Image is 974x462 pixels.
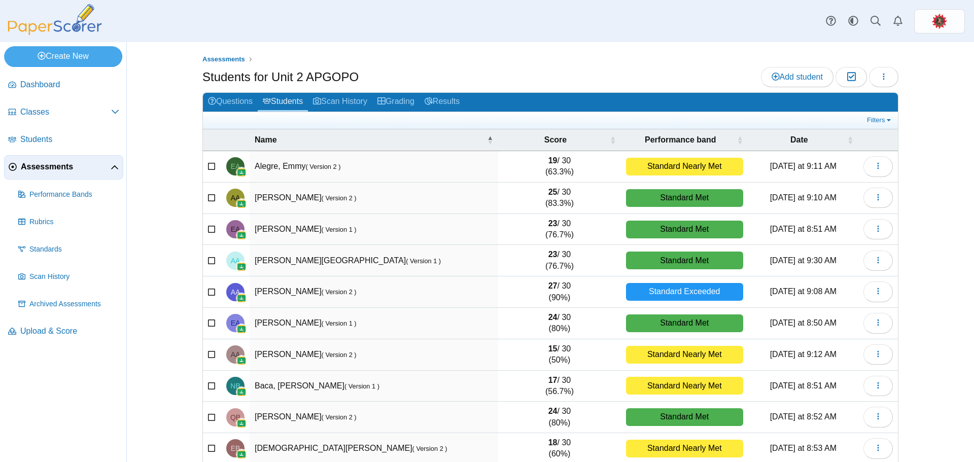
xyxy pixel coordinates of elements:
[20,79,119,90] span: Dashboard
[498,276,621,308] td: / 30 (90%)
[21,161,111,172] span: Assessments
[250,402,498,433] td: [PERSON_NAME]
[548,344,558,353] b: 15
[231,319,240,327] span: Ella Aubry
[250,276,498,308] td: [PERSON_NAME]
[548,438,558,447] b: 18
[231,289,240,296] span: Allister Arsua
[203,93,258,112] a: Questions
[548,376,558,384] b: 17
[914,9,965,33] a: ps.BdVRPPpVVw2VGlwN
[770,318,837,327] time: Oct 4, 2025 at 8:50 AM
[770,256,837,265] time: Oct 4, 2025 at 9:30 AM
[548,156,558,165] b: 19
[887,10,909,32] a: Alerts
[230,414,240,421] span: Quinn Barnes
[200,53,248,66] a: Assessments
[610,135,616,145] span: Score : Activate to sort
[498,371,621,402] td: / 30 (56.7%)
[931,13,948,29] img: ps.BdVRPPpVVw2VGlwN
[770,444,837,452] time: Oct 4, 2025 at 8:53 AM
[4,155,123,180] a: Assessments
[20,134,119,145] span: Students
[231,226,240,233] span: Eyden Arce
[250,151,498,183] td: Alegre, Emmy
[498,402,621,433] td: / 30 (80%)
[498,214,621,245] td: / 30 (76.7%)
[406,257,441,265] small: ( Version 1 )
[250,371,498,402] td: Baca, [PERSON_NAME]
[770,162,837,170] time: Oct 4, 2025 at 9:11 AM
[548,313,558,322] b: 24
[753,134,845,146] span: Date
[230,382,240,389] span: Natalhie Baca
[255,134,485,146] span: Name
[4,73,123,97] a: Dashboard
[847,135,853,145] span: Date : Activate to sort
[322,413,357,421] small: ( Version 2 )
[202,68,359,86] h1: Students for Unit 2 APGOPO
[626,158,743,175] div: Standard Nearly Met
[236,418,247,429] img: googleClassroom-logo.png
[236,387,247,397] img: googleClassroom-logo.png
[498,151,621,183] td: / 30 (63.3%)
[4,46,122,66] a: Create New
[770,287,837,296] time: Oct 4, 2025 at 9:08 AM
[770,381,837,390] time: Oct 4, 2025 at 8:51 AM
[231,163,240,170] span: Emmy Alegre
[236,230,247,240] img: googleClassroom-logo.png
[4,319,123,344] a: Upload & Score
[4,28,106,37] a: PaperScorer
[14,237,123,262] a: Standards
[250,183,498,214] td: [PERSON_NAME]
[202,55,245,63] span: Assessments
[626,408,743,426] div: Standard Met
[250,339,498,371] td: [PERSON_NAME]
[626,134,735,146] span: Performance band
[231,194,240,201] span: Alexander Allen
[250,214,498,245] td: [PERSON_NAME]
[548,219,558,228] b: 23
[548,250,558,259] b: 23
[305,163,340,170] small: ( Version 2 )
[770,412,837,421] time: Oct 4, 2025 at 8:52 AM
[503,134,608,146] span: Score
[420,93,465,112] a: Results
[864,115,895,125] a: Filters
[236,356,247,366] img: googleClassroom-logo.png
[14,210,123,234] a: Rubrics
[770,193,837,202] time: Oct 4, 2025 at 9:10 AM
[372,93,420,112] a: Grading
[4,128,123,152] a: Students
[770,225,837,233] time: Oct 4, 2025 at 8:51 AM
[250,245,498,276] td: [PERSON_NAME][GEOGRAPHIC_DATA]
[931,13,948,29] span: Kyle Kleiman
[322,288,357,296] small: ( Version 2 )
[231,445,240,452] span: Elijah Bishop
[498,245,621,276] td: / 30 (76.7%)
[20,326,119,337] span: Upload & Score
[14,183,123,207] a: Performance Bands
[626,189,743,207] div: Standard Met
[487,135,493,145] span: Name : Activate to invert sorting
[322,194,357,202] small: ( Version 2 )
[250,308,498,339] td: [PERSON_NAME]
[737,135,743,145] span: Performance band : Activate to sort
[548,407,558,415] b: 24
[236,449,247,459] img: googleClassroom-logo.png
[29,217,119,227] span: Rubrics
[498,183,621,214] td: / 30 (83.3%)
[322,319,357,327] small: ( Version 1 )
[626,314,743,332] div: Standard Met
[29,244,119,255] span: Standards
[231,351,240,358] span: Andrea Avalos
[236,262,247,272] img: googleClassroom-logo.png
[29,299,119,309] span: Archived Assessments
[626,346,743,364] div: Standard Nearly Met
[498,308,621,339] td: / 30 (80%)
[626,252,743,269] div: Standard Met
[626,221,743,238] div: Standard Met
[308,93,372,112] a: Scan History
[14,292,123,316] a: Archived Assessments
[4,100,123,125] a: Classes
